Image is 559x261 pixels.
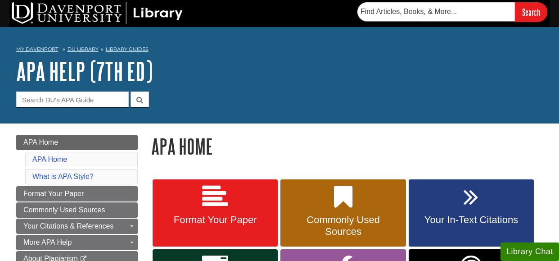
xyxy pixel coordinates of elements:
span: Format Your Paper [23,190,84,197]
input: Search [515,2,547,22]
a: Format Your Paper [16,186,138,201]
span: More APA Help [23,238,72,246]
input: Search DU's APA Guide [16,92,129,107]
button: Library Chat [500,243,559,261]
a: What is APA Style? [32,173,94,180]
form: Searches DU Library's articles, books, and more [357,2,547,22]
a: My Davenport [16,46,58,53]
span: Commonly Used Sources [23,206,105,214]
a: Commonly Used Sources [16,202,138,218]
a: Your In-Text Citations [409,179,534,247]
h1: APA Home [151,135,543,158]
a: DU Library [68,46,99,52]
a: Format Your Paper [153,179,278,247]
span: Your In-Text Citations [415,214,527,226]
input: Find Articles, Books, & More... [357,2,515,21]
a: APA Help (7th Ed) [16,57,153,85]
a: Your Citations & References [16,219,138,234]
a: APA Home [16,135,138,150]
a: APA Home [32,156,67,163]
a: Library Guides [106,46,149,52]
span: Format Your Paper [159,214,271,226]
span: APA Home [23,138,58,146]
span: Your Citations & References [23,222,113,230]
nav: breadcrumb [16,43,543,58]
a: More APA Help [16,235,138,250]
img: DU Library [12,2,183,24]
span: Commonly Used Sources [287,214,399,238]
a: Commonly Used Sources [280,179,406,247]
